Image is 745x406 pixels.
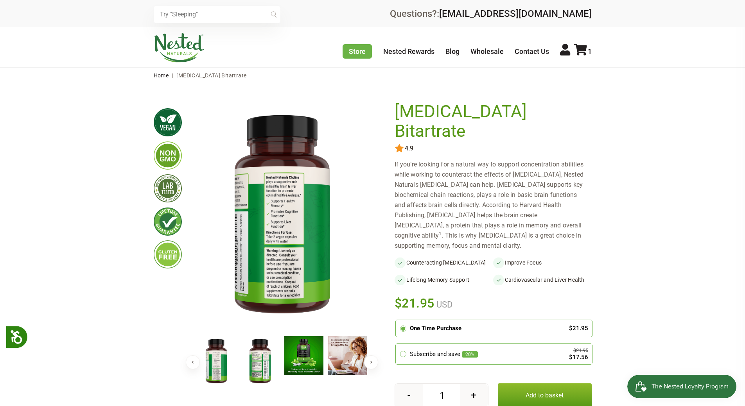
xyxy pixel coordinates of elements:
[383,47,434,55] a: Nested Rewards
[343,44,372,59] a: Store
[395,102,588,141] h1: [MEDICAL_DATA] Bitartrate
[154,108,182,136] img: vegan
[176,72,246,79] span: [MEDICAL_DATA] Bitartrate
[439,231,442,236] sup: 1
[588,47,592,55] span: 1
[434,300,452,309] span: USD
[241,336,280,387] img: Choline Bitartrate
[328,336,367,375] img: Choline Bitartrate
[627,375,737,398] iframe: Button to open loyalty program pop-up
[395,295,435,312] span: $21.95
[404,145,413,152] span: 4.9
[470,47,504,55] a: Wholesale
[574,47,592,55] a: 1
[154,141,182,170] img: gmofree
[395,159,592,251] div: If you’re looking for a natural way to support concentration abilities while working to counterac...
[154,240,182,268] img: glutenfree
[170,72,175,79] span: |
[439,8,592,19] a: [EMAIL_ADDRESS][DOMAIN_NAME]
[395,274,493,285] li: Lifelong Memory Support
[390,9,592,18] div: Questions?:
[515,47,549,55] a: Contact Us
[493,257,592,268] li: Improve Focus
[154,72,169,79] a: Home
[154,68,592,83] nav: breadcrumbs
[493,274,592,285] li: Cardiovascular and Liver Health
[186,355,200,369] button: Previous
[395,257,493,268] li: Counteracting [MEDICAL_DATA]
[445,47,460,55] a: Blog
[364,355,378,369] button: Next
[197,336,236,387] img: Choline Bitartrate
[154,6,280,23] input: Try "Sleeping"
[154,33,205,63] img: Nested Naturals
[154,174,182,202] img: thirdpartytested
[284,336,323,375] img: Choline Bitartrate
[194,102,370,329] img: Choline Bitartrate
[154,207,182,236] img: lifetimeguarantee
[395,144,404,153] img: star.svg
